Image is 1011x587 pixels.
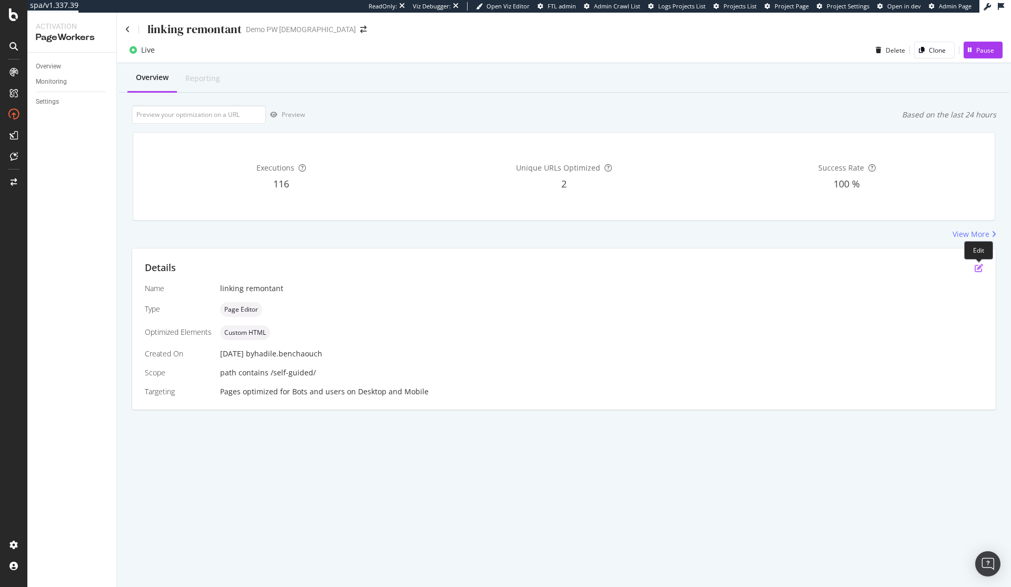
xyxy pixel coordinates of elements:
div: Live [141,45,155,55]
span: Admin Crawl List [594,2,640,10]
div: Preview [282,110,305,119]
a: Project Settings [817,2,869,11]
button: Clone [914,42,955,58]
div: [DATE] [220,349,983,359]
div: Demo PW [DEMOGRAPHIC_DATA] [246,24,356,35]
span: Projects List [723,2,757,10]
div: Edit [964,241,993,260]
span: 2 [561,177,567,190]
div: neutral label [220,325,270,340]
button: Pause [964,42,1003,58]
div: Settings [36,96,59,107]
div: Clone [929,46,946,55]
span: Custom HTML [224,330,266,336]
span: Project Settings [827,2,869,10]
span: Open Viz Editor [487,2,530,10]
div: pen-to-square [975,264,983,272]
a: View More [953,229,996,240]
button: Delete [871,42,905,58]
div: arrow-right-arrow-left [360,26,366,33]
div: Open Intercom Messenger [975,551,1000,576]
span: Page Editor [224,306,258,313]
a: Settings [36,96,109,107]
div: Desktop and Mobile [358,386,429,397]
div: Activation [36,21,108,32]
div: Name [145,283,212,294]
a: Admin Crawl List [584,2,640,11]
div: Scope [145,367,212,378]
span: Unique URLs Optimized [516,163,600,173]
span: Open in dev [887,2,921,10]
div: View More [953,229,989,240]
div: ReadOnly: [369,2,397,11]
a: Monitoring [36,76,109,87]
div: Overview [36,61,61,72]
div: Delete [886,46,905,55]
a: Project Page [765,2,809,11]
div: Bots and users [292,386,345,397]
a: Open in dev [877,2,921,11]
span: FTL admin [548,2,576,10]
span: Success Rate [818,163,864,173]
div: Details [145,261,176,275]
div: by hadile.benchaouch [246,349,322,359]
div: Viz Debugger: [413,2,451,11]
span: 116 [273,177,289,190]
div: Based on the last 24 hours [902,110,996,120]
div: Reporting [185,73,220,84]
a: Admin Page [929,2,972,11]
div: Created On [145,349,212,359]
div: Overview [136,72,168,83]
span: path contains /self-guided/ [220,367,316,377]
div: PageWorkers [36,32,108,44]
div: Monitoring [36,76,67,87]
div: Targeting [145,386,212,397]
a: FTL admin [538,2,576,11]
span: 100 % [834,177,860,190]
input: Preview your optimization on a URL [132,105,266,124]
a: Projects List [713,2,757,11]
a: Overview [36,61,109,72]
div: linking remontant [147,21,242,37]
div: Optimized Elements [145,327,212,337]
div: neutral label [220,302,262,317]
span: Executions [256,163,294,173]
div: Type [145,304,212,314]
span: Project Page [775,2,809,10]
button: Preview [266,106,305,123]
div: linking remontant [220,283,983,294]
a: Click to go back [125,26,130,33]
div: Pages optimized for on [220,386,983,397]
span: Logs Projects List [658,2,706,10]
span: Admin Page [939,2,972,10]
a: Logs Projects List [648,2,706,11]
a: Open Viz Editor [476,2,530,11]
div: Pause [976,46,994,55]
